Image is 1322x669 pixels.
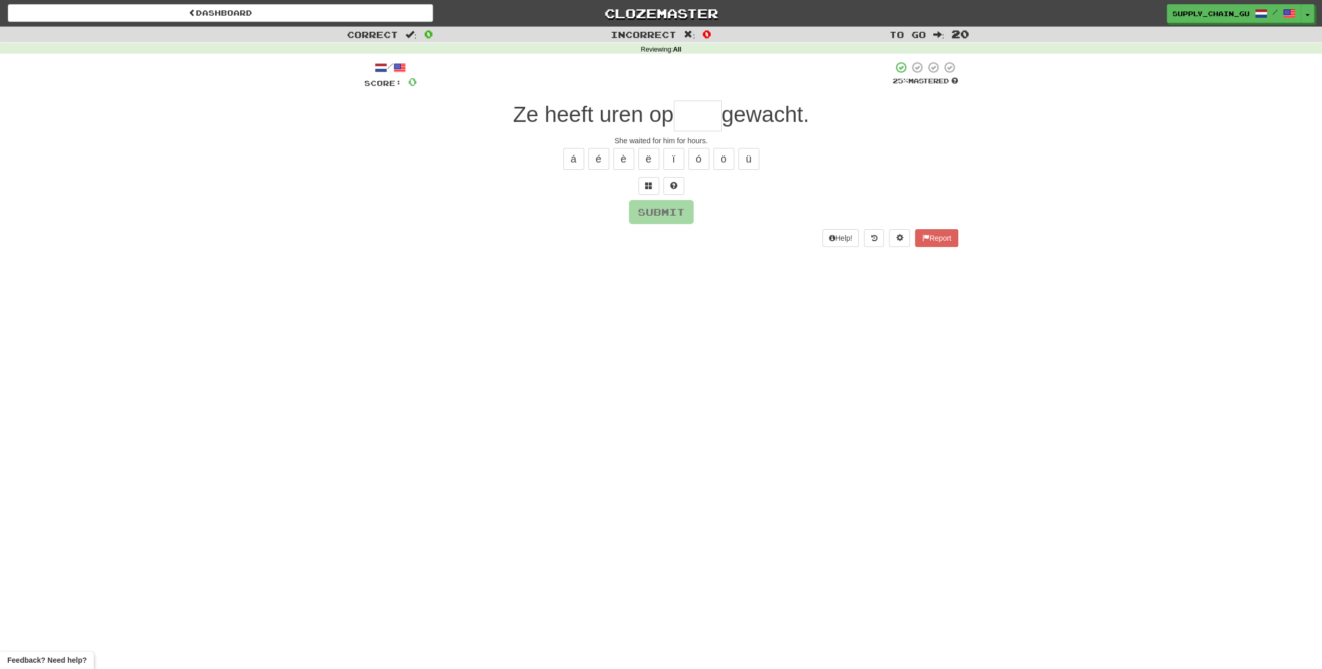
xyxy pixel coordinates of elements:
[8,4,433,22] a: Dashboard
[1167,4,1301,23] a: Supply_Chain_Guy /
[893,77,908,85] span: 25 %
[7,655,87,665] span: Open feedback widget
[864,229,884,247] button: Round history (alt+y)
[684,30,695,39] span: :
[1172,9,1250,18] span: Supply_Chain_Guy
[673,46,681,53] strong: All
[405,30,417,39] span: :
[663,148,684,170] button: ï
[933,30,944,39] span: :
[722,102,809,127] span: gewacht.
[513,102,673,127] span: Ze heeft uren op
[563,148,584,170] button: á
[629,200,694,224] button: Submit
[822,229,859,247] button: Help!
[638,148,659,170] button: ë
[738,148,759,170] button: ü
[702,28,711,40] span: 0
[915,229,958,247] button: Report
[424,28,433,40] span: 0
[364,79,402,88] span: Score:
[611,29,676,40] span: Incorrect
[638,177,659,195] button: Switch sentence to multiple choice alt+p
[1272,8,1278,16] span: /
[588,148,609,170] button: é
[663,177,684,195] button: Single letter hint - you only get 1 per sentence and score half the points! alt+h
[408,75,417,88] span: 0
[713,148,734,170] button: ö
[889,29,925,40] span: To go
[347,29,398,40] span: Correct
[893,77,958,86] div: Mastered
[688,148,709,170] button: ó
[449,4,874,22] a: Clozemaster
[364,135,958,146] div: She waited for him for hours.
[952,28,969,40] span: 20
[613,148,634,170] button: è
[364,61,417,74] div: /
